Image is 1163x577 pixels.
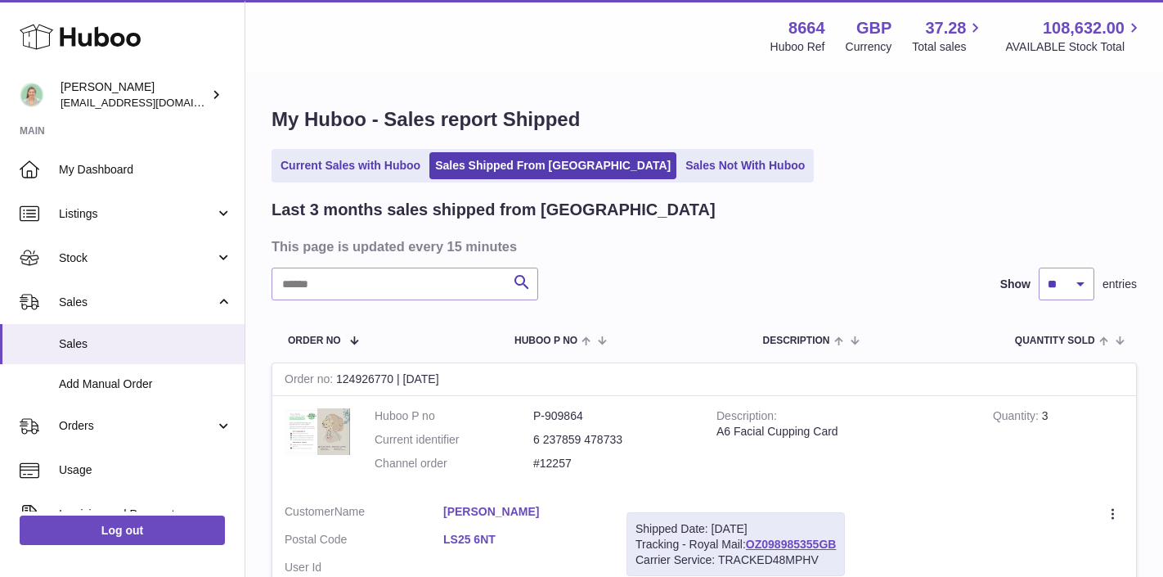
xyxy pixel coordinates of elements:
[59,295,215,310] span: Sales
[1005,17,1143,55] a: 108,632.00 AVAILABLE Stock Total
[635,552,836,568] div: Carrier Service: TRACKED48MPHV
[912,39,985,55] span: Total sales
[1043,17,1125,39] span: 108,632.00
[285,372,336,390] strong: Order no
[533,408,692,424] dd: P-909864
[375,408,533,424] dt: Huboo P no
[285,560,443,575] dt: User Id
[59,206,215,222] span: Listings
[285,408,350,455] img: 86641701929898.png
[912,17,985,55] a: 37.28 Total sales
[993,409,1042,426] strong: Quantity
[770,39,825,55] div: Huboo Ref
[59,336,232,352] span: Sales
[61,96,240,109] span: [EMAIL_ADDRESS][DOMAIN_NAME]
[533,432,692,448] dd: 6 237859 478733
[1015,336,1095,346] span: Quantity Sold
[59,162,232,178] span: My Dashboard
[626,512,845,577] div: Tracking - Royal Mail:
[285,504,443,524] dt: Name
[443,532,602,548] a: LS25 6NT
[59,250,215,266] span: Stock
[20,516,225,545] a: Log out
[635,521,836,537] div: Shipped Date: [DATE]
[272,106,1137,133] h1: My Huboo - Sales report Shipped
[443,504,602,520] a: [PERSON_NAME]
[272,363,1136,396] div: 124926770 | [DATE]
[285,532,443,552] dt: Postal Code
[59,462,232,478] span: Usage
[716,424,968,440] div: A6 Facial Cupping Card
[288,336,341,346] span: Order No
[856,17,891,39] strong: GBP
[285,505,335,518] span: Customer
[275,152,426,179] a: Current Sales with Huboo
[1102,277,1137,292] span: entries
[716,409,777,426] strong: Description
[846,39,892,55] div: Currency
[514,336,577,346] span: Huboo P no
[788,17,825,39] strong: 8664
[59,507,215,522] span: Invoicing and Payments
[375,432,533,448] dt: Current identifier
[680,152,811,179] a: Sales Not With Huboo
[746,538,837,551] a: OZ098985355GB
[375,456,533,471] dt: Channel order
[1000,277,1031,292] label: Show
[762,336,829,346] span: Description
[59,418,215,434] span: Orders
[1005,39,1143,55] span: AVAILABLE Stock Total
[272,237,1133,255] h3: This page is updated every 15 minutes
[925,17,966,39] span: 37.28
[61,79,208,110] div: [PERSON_NAME]
[429,152,676,179] a: Sales Shipped From [GEOGRAPHIC_DATA]
[981,396,1136,492] td: 3
[533,456,692,471] dd: #12257
[20,83,44,107] img: hello@thefacialcuppingexpert.com
[272,199,716,221] h2: Last 3 months sales shipped from [GEOGRAPHIC_DATA]
[59,376,232,392] span: Add Manual Order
